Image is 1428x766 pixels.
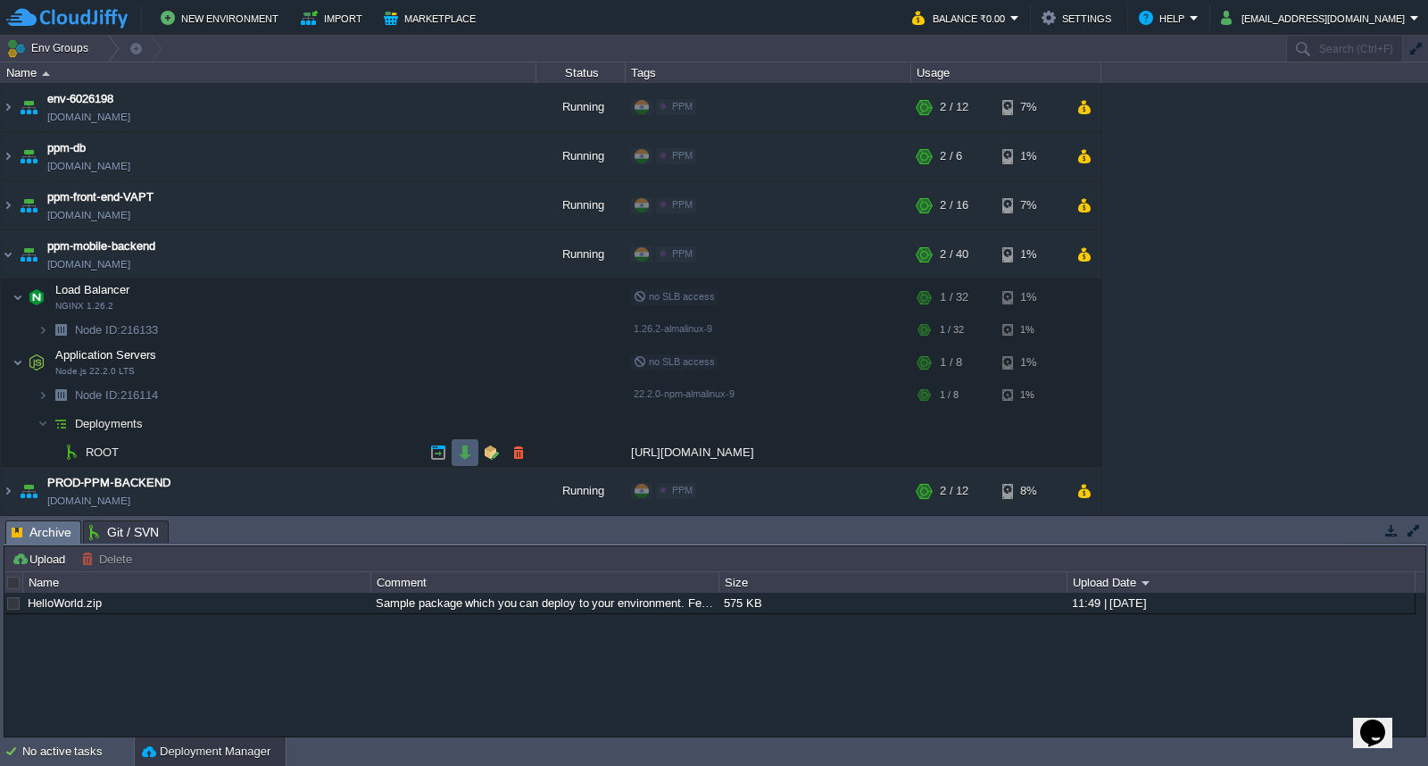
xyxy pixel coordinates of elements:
[940,83,968,131] div: 2 / 12
[940,381,959,409] div: 1 / 8
[1,467,15,515] img: AMDAwAAAACH5BAEAAAAALAAAAAABAAEAAAICRAEAOw==
[371,593,718,613] div: Sample package which you can deploy to your environment. Feel free to delete and upload a package...
[16,83,41,131] img: AMDAwAAAACH5BAEAAAAALAAAAAABAAEAAAICRAEAOw==
[672,101,693,112] span: PPM
[54,282,132,297] span: Load Balancer
[1,230,15,279] img: AMDAwAAAACH5BAEAAAAALAAAAAABAAEAAAICRAEAOw==
[1002,316,1060,344] div: 1%
[24,572,370,593] div: Name
[1002,467,1060,515] div: 8%
[47,237,155,255] a: ppm-mobile-backend
[161,7,284,29] button: New Environment
[1002,345,1060,380] div: 1%
[672,485,693,495] span: PPM
[2,62,535,83] div: Name
[1067,593,1414,613] div: 11:49 | [DATE]
[47,139,86,157] a: ppm-db
[720,572,1067,593] div: Size
[537,62,625,83] div: Status
[634,356,715,367] span: no SLB access
[16,230,41,279] img: AMDAwAAAACH5BAEAAAAALAAAAAABAAEAAAICRAEAOw==
[912,7,1010,29] button: Balance ₹0.00
[1002,181,1060,229] div: 7%
[1002,381,1060,409] div: 1%
[48,381,73,409] img: AMDAwAAAACH5BAEAAAAALAAAAAABAAEAAAICRAEAOw==
[48,316,73,344] img: AMDAwAAAACH5BAEAAAAALAAAAAABAAEAAAICRAEAOw==
[627,62,910,83] div: Tags
[22,737,134,766] div: No active tasks
[24,345,49,380] img: AMDAwAAAACH5BAEAAAAALAAAAAABAAEAAAICRAEAOw==
[37,410,48,437] img: AMDAwAAAACH5BAEAAAAALAAAAAABAAEAAAICRAEAOw==
[84,445,121,460] a: ROOT
[940,181,968,229] div: 2 / 16
[37,316,48,344] img: AMDAwAAAACH5BAEAAAAALAAAAAABAAEAAAICRAEAOw==
[73,322,161,337] a: Node ID:216133
[47,255,130,273] a: [DOMAIN_NAME]
[6,7,128,29] img: CloudJiffy
[75,388,120,402] span: Node ID:
[634,291,715,302] span: no SLB access
[73,387,161,403] span: 216114
[940,132,962,180] div: 2 / 6
[47,474,170,492] a: PROD-PPM-BACKEND
[12,279,23,315] img: AMDAwAAAACH5BAEAAAAALAAAAAABAAEAAAICRAEAOw==
[1139,7,1190,29] button: Help
[73,387,161,403] a: Node ID:216114
[672,248,693,259] span: PPM
[12,551,71,567] button: Upload
[73,416,145,431] span: Deployments
[54,283,132,296] a: Load BalancerNGINX 1.26.2
[301,7,368,29] button: Import
[47,108,130,126] a: [DOMAIN_NAME]
[54,347,159,362] span: Application Servers
[1221,7,1410,29] button: [EMAIL_ADDRESS][DOMAIN_NAME]
[536,83,626,131] div: Running
[940,467,968,515] div: 2 / 12
[1002,83,1060,131] div: 7%
[672,150,693,161] span: PPM
[1,83,15,131] img: AMDAwAAAACH5BAEAAAAALAAAAAABAAEAAAICRAEAOw==
[536,467,626,515] div: Running
[940,230,968,279] div: 2 / 40
[372,572,718,593] div: Comment
[48,438,59,466] img: AMDAwAAAACH5BAEAAAAALAAAAAABAAEAAAICRAEAOw==
[536,132,626,180] div: Running
[48,410,73,437] img: AMDAwAAAACH5BAEAAAAALAAAAAABAAEAAAICRAEAOw==
[536,230,626,279] div: Running
[1,132,15,180] img: AMDAwAAAACH5BAEAAAAALAAAAAABAAEAAAICRAEAOw==
[47,90,113,108] a: env-6026198
[719,593,1066,613] div: 575 KB
[940,279,968,315] div: 1 / 32
[384,7,481,29] button: Marketplace
[536,181,626,229] div: Running
[940,345,962,380] div: 1 / 8
[24,279,49,315] img: AMDAwAAAACH5BAEAAAAALAAAAAABAAEAAAICRAEAOw==
[1042,7,1117,29] button: Settings
[55,301,113,312] span: NGINX 1.26.2
[672,199,693,210] span: PPM
[1353,695,1410,748] iframe: chat widget
[1068,572,1415,593] div: Upload Date
[47,206,130,224] a: [DOMAIN_NAME]
[142,743,270,761] button: Deployment Manager
[54,348,159,362] a: Application ServersNode.js 22.2.0 LTS
[940,316,964,344] div: 1 / 32
[1002,230,1060,279] div: 1%
[1002,132,1060,180] div: 1%
[12,345,23,380] img: AMDAwAAAACH5BAEAAAAALAAAAAABAAEAAAICRAEAOw==
[59,438,84,466] img: AMDAwAAAACH5BAEAAAAALAAAAAABAAEAAAICRAEAOw==
[47,492,130,510] a: [DOMAIN_NAME]
[16,467,41,515] img: AMDAwAAAACH5BAEAAAAALAAAAAABAAEAAAICRAEAOw==
[37,381,48,409] img: AMDAwAAAACH5BAEAAAAALAAAAAABAAEAAAICRAEAOw==
[12,521,71,544] span: Archive
[912,62,1100,83] div: Usage
[75,323,120,337] span: Node ID:
[1,181,15,229] img: AMDAwAAAACH5BAEAAAAALAAAAAABAAEAAAICRAEAOw==
[634,323,712,334] span: 1.26.2-almalinux-9
[16,181,41,229] img: AMDAwAAAACH5BAEAAAAALAAAAAABAAEAAAICRAEAOw==
[73,322,161,337] span: 216133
